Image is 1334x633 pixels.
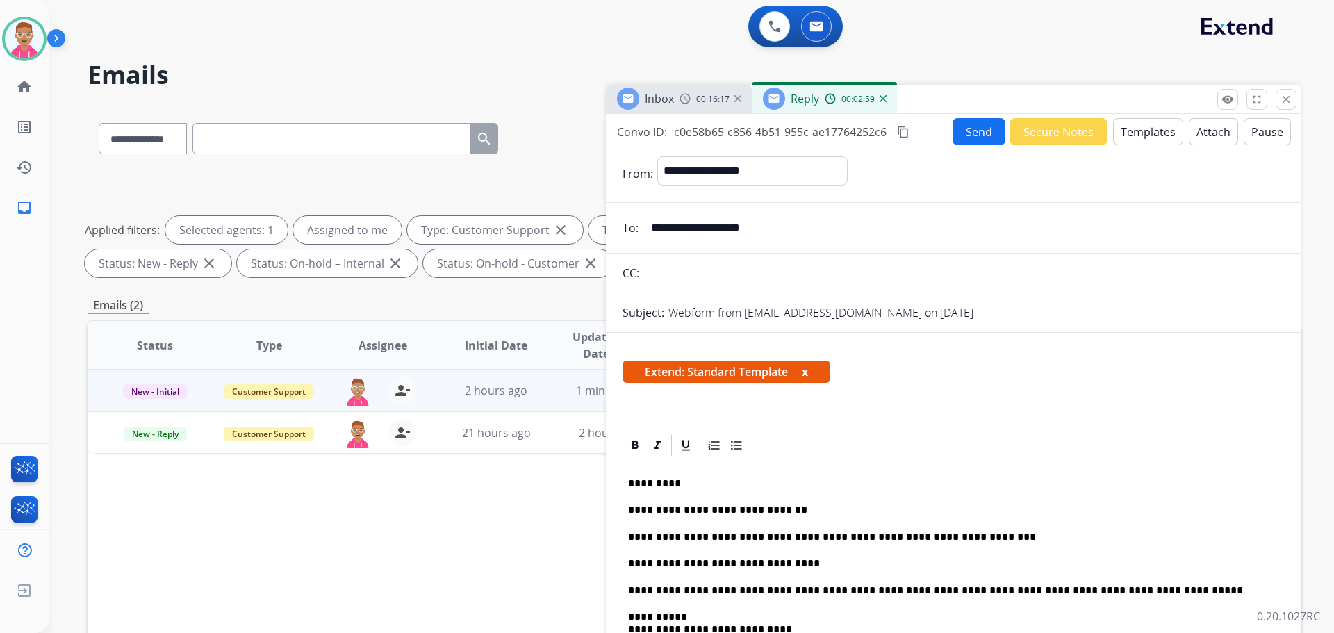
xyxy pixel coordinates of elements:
[668,304,973,321] p: Webform from [EMAIL_ADDRESS][DOMAIN_NAME] on [DATE]
[726,435,747,456] div: Bullet List
[1280,93,1292,106] mat-icon: close
[897,126,909,138] mat-icon: content_copy
[123,384,188,399] span: New - Initial
[696,94,730,105] span: 00:16:17
[1251,93,1263,106] mat-icon: fullscreen
[674,124,887,140] span: c0e58b65-c856-4b51-955c-ae17764252c6
[617,124,667,140] p: Convo ID:
[465,383,527,398] span: 2 hours ago
[359,337,407,354] span: Assignee
[88,297,149,314] p: Emails (2)
[841,94,875,105] span: 00:02:59
[237,249,418,277] div: Status: On-hold – Internal
[201,255,217,272] mat-icon: close
[623,165,653,182] p: From:
[256,337,282,354] span: Type
[552,222,569,238] mat-icon: close
[1113,118,1183,145] button: Templates
[476,131,493,147] mat-icon: search
[423,249,613,277] div: Status: On-hold - Customer
[462,425,531,441] span: 21 hours ago
[623,265,639,281] p: CC:
[293,216,402,244] div: Assigned to me
[1257,608,1320,625] p: 0.20.1027RC
[137,337,173,354] span: Status
[579,425,641,441] span: 2 hours ago
[387,255,404,272] mat-icon: close
[124,427,187,441] span: New - Reply
[645,91,674,106] span: Inbox
[802,363,808,380] button: x
[407,216,583,244] div: Type: Customer Support
[85,222,160,238] p: Applied filters:
[344,377,372,406] img: agent-avatar
[588,216,771,244] div: Type: Shipping Protection
[394,382,411,399] mat-icon: person_remove
[1221,93,1234,106] mat-icon: remove_red_eye
[16,199,33,216] mat-icon: inbox
[675,435,696,456] div: Underline
[165,216,288,244] div: Selected agents: 1
[88,61,1301,89] h2: Emails
[1010,118,1107,145] button: Secure Notes
[623,304,664,321] p: Subject:
[647,435,668,456] div: Italic
[16,79,33,95] mat-icon: home
[576,383,645,398] span: 1 minute ago
[625,435,645,456] div: Bold
[1244,118,1291,145] button: Pause
[565,329,628,362] span: Updated Date
[953,118,1005,145] button: Send
[791,91,819,106] span: Reply
[623,220,639,236] p: To:
[704,435,725,456] div: Ordered List
[344,419,372,448] img: agent-avatar
[224,427,314,441] span: Customer Support
[5,19,44,58] img: avatar
[1189,118,1238,145] button: Attach
[85,249,231,277] div: Status: New - Reply
[582,255,599,272] mat-icon: close
[465,337,527,354] span: Initial Date
[16,159,33,176] mat-icon: history
[394,425,411,441] mat-icon: person_remove
[623,361,830,383] span: Extend: Standard Template
[224,384,314,399] span: Customer Support
[16,119,33,135] mat-icon: list_alt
